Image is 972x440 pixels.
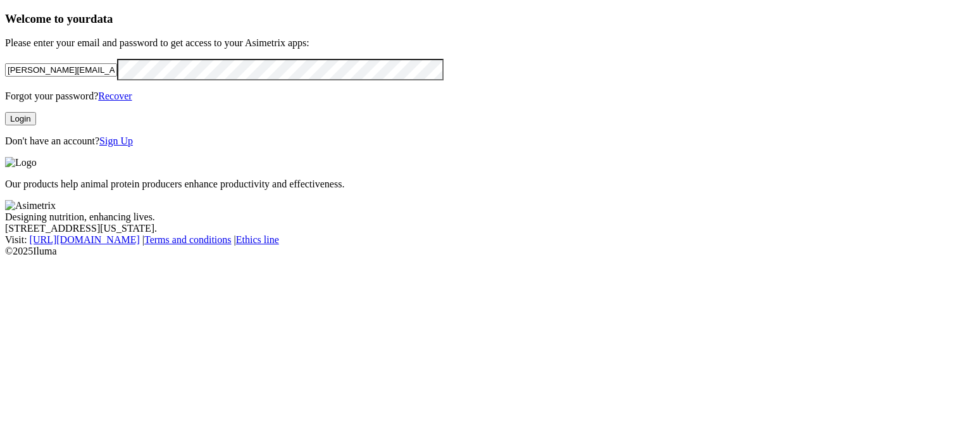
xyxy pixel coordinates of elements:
[5,135,967,147] p: Don't have an account?
[5,200,56,211] img: Asimetrix
[5,63,117,77] input: Your email
[5,37,967,49] p: Please enter your email and password to get access to your Asimetrix apps:
[144,234,232,245] a: Terms and conditions
[98,91,132,101] a: Recover
[90,12,113,25] span: data
[5,91,967,102] p: Forgot your password?
[30,234,140,245] a: [URL][DOMAIN_NAME]
[5,246,967,257] div: © 2025 Iluma
[5,179,967,190] p: Our products help animal protein producers enhance productivity and effectiveness.
[236,234,279,245] a: Ethics line
[5,112,36,125] button: Login
[5,211,967,223] div: Designing nutrition, enhancing lives.
[5,234,967,246] div: Visit : | |
[99,135,133,146] a: Sign Up
[5,157,37,168] img: Logo
[5,12,967,26] h3: Welcome to your
[5,223,967,234] div: [STREET_ADDRESS][US_STATE].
